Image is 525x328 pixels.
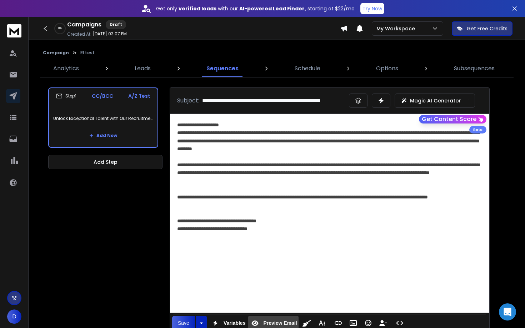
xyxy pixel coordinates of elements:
p: Schedule [295,64,320,73]
span: Preview Email [262,320,298,326]
a: Analytics [49,60,83,77]
button: Add Step [48,155,162,169]
a: Options [372,60,402,77]
p: Created At: [67,31,91,37]
strong: verified leads [179,5,216,12]
strong: AI-powered Lead Finder, [239,5,306,12]
p: RI test [80,50,95,56]
p: Unlock Exceptional Talent with Our Recruitment Services [53,109,153,128]
img: logo [7,24,21,37]
span: Variables [222,320,247,326]
p: Try Now [362,5,382,12]
div: Open Intercom Messenger [499,303,516,321]
p: Analytics [53,64,79,73]
p: CC/BCC [92,92,113,100]
button: Magic AI Generator [395,94,475,108]
div: Beta [469,126,486,133]
p: Get only with our starting at $22/mo [156,5,355,12]
p: Sequences [206,64,239,73]
p: Subject: [177,96,199,105]
p: 0 % [58,26,62,31]
a: Leads [130,60,155,77]
p: [DATE] 03:07 PM [93,31,127,37]
p: Options [376,64,398,73]
button: D [7,309,21,324]
button: Try Now [360,3,384,14]
p: Get Free Credits [467,25,507,32]
p: Magic AI Generator [410,97,461,104]
button: Add New [84,128,123,143]
button: Get Content Score [419,115,486,123]
p: Subsequences [454,64,495,73]
button: Get Free Credits [452,21,512,36]
button: Campaign [43,50,69,56]
p: My Workspace [376,25,418,32]
li: Step1CC/BCCA/Z TestUnlock Exceptional Talent with Our Recruitment ServicesAdd New [48,87,158,148]
a: Sequences [202,60,243,77]
a: Schedule [290,60,325,77]
div: Step 1 [56,93,76,99]
p: Leads [135,64,151,73]
div: Draft [106,20,126,29]
h1: Campaigns [67,20,101,29]
p: A/Z Test [128,92,150,100]
a: Subsequences [450,60,499,77]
